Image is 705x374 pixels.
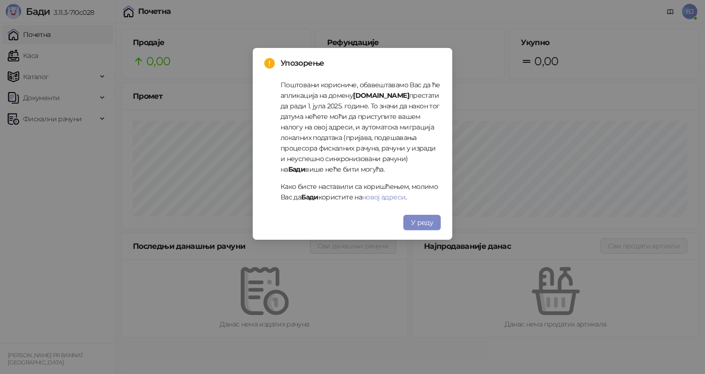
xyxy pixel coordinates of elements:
[288,165,305,174] strong: Бади
[403,215,441,230] button: У реду
[281,58,441,69] span: Упозорење
[411,218,433,227] span: У реду
[353,91,409,100] strong: [DOMAIN_NAME]
[281,80,441,175] p: Поштовани корисниче, обавештавамо Вас да ће апликација на домену престати да ради 1. јула 2025. г...
[264,58,275,69] span: exclamation-circle
[362,193,405,201] a: новој адреси
[281,181,441,202] p: Како бисте наставили са коришћењем, молимо Вас да користите на .
[301,193,318,201] strong: Бади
